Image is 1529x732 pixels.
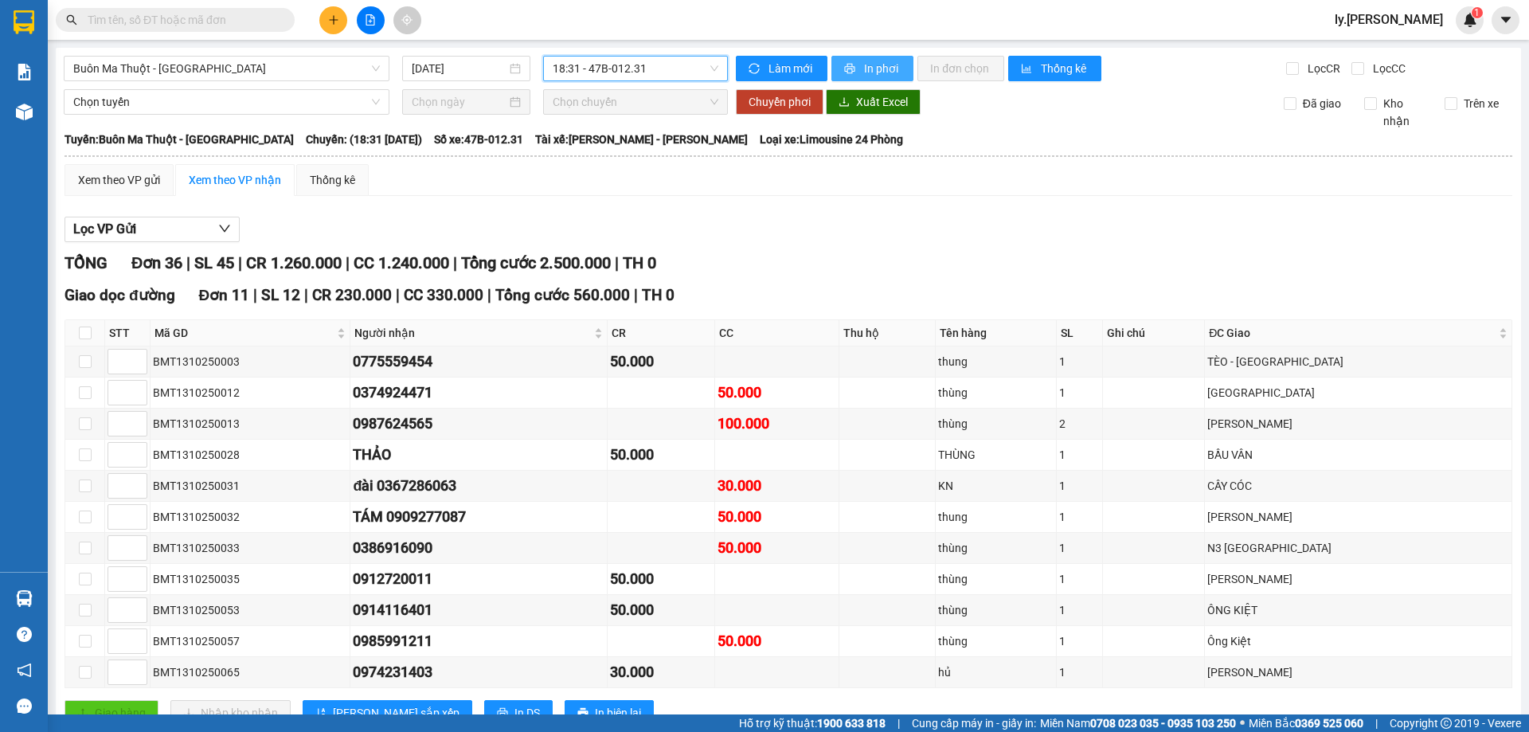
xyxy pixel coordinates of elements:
div: BMT1310250028 [153,446,347,464]
button: aim [393,6,421,34]
span: | [615,253,619,272]
span: TH 0 [623,253,656,272]
span: Loại xe: Limousine 24 Phòng [760,131,903,148]
div: thung [938,508,1054,526]
div: 0974231403 [353,661,604,683]
span: Giao dọc đường [65,286,175,304]
div: thùng [938,632,1054,650]
div: 1 [1059,539,1101,557]
th: CC [715,320,839,346]
div: BMT1310250035 [153,570,347,588]
td: BMT1310250012 [151,378,350,409]
div: 100.000 [718,413,836,435]
span: CC 1.240.000 [354,253,449,272]
span: plus [328,14,339,25]
span: SL 45 [194,253,234,272]
span: Tài xế: [PERSON_NAME] - [PERSON_NAME] [535,131,748,148]
span: In DS [514,704,540,722]
li: VP Buôn Mê Thuột [8,112,110,130]
strong: 0708 023 035 - 0935 103 250 [1090,717,1236,730]
td: BMT1310250013 [151,409,350,440]
div: 1 [1059,508,1101,526]
button: sort-ascending[PERSON_NAME] sắp xếp [303,700,472,726]
span: In phơi [864,60,901,77]
span: sync [749,63,762,76]
td: BMT1310250065 [151,657,350,688]
button: downloadNhập kho nhận [170,700,291,726]
th: STT [105,320,151,346]
span: 18:31 - 47B-012.31 [553,57,718,80]
li: [GEOGRAPHIC_DATA] [8,8,231,94]
div: 50.000 [610,444,711,466]
span: ly.[PERSON_NAME] [1322,10,1456,29]
div: Xem theo VP nhận [189,171,281,189]
span: | [304,286,308,304]
span: notification [17,663,32,678]
div: TÁM 0909277087 [353,506,604,528]
input: Chọn ngày [412,93,506,111]
td: BMT1310250031 [151,471,350,502]
div: BMT1310250032 [153,508,347,526]
span: search [66,14,77,25]
sup: 1 [1472,7,1483,18]
button: printerIn biên lai [565,700,654,726]
button: bar-chartThống kê [1008,56,1101,81]
div: TÈO - [GEOGRAPHIC_DATA] [1207,353,1509,370]
div: thùng [938,384,1054,401]
input: 13/10/2025 [412,60,506,77]
span: Đã giao [1296,95,1347,112]
div: 1 [1059,477,1101,495]
div: N3 [GEOGRAPHIC_DATA] [1207,539,1509,557]
span: | [346,253,350,272]
td: BMT1310250057 [151,626,350,657]
button: Lọc VP Gửi [65,217,240,242]
img: icon-new-feature [1463,13,1477,27]
button: caret-down [1492,6,1519,34]
div: thùng [938,601,1054,619]
img: warehouse-icon [16,104,33,120]
div: 50.000 [718,382,836,404]
div: 1 [1059,601,1101,619]
button: uploadGiao hàng [65,700,158,726]
span: Mã GD [154,324,334,342]
div: thung [938,353,1054,370]
td: BMT1310250032 [151,502,350,533]
span: Người nhận [354,324,591,342]
div: BMT1310250057 [153,632,347,650]
div: BẦU VÂN [1207,446,1509,464]
div: 0985991211 [353,630,604,652]
span: sort-ascending [315,707,327,720]
th: Thu hộ [839,320,936,346]
div: CÂY CÓC [1207,477,1509,495]
span: 1 [1474,7,1480,18]
button: downloadXuất Excel [826,89,921,115]
div: [PERSON_NAME] [1207,663,1509,681]
span: | [396,286,400,304]
div: 0775559454 [353,350,604,373]
div: BMT1310250033 [153,539,347,557]
div: Thống kê [310,171,355,189]
img: solution-icon [16,64,33,80]
span: printer [577,707,589,720]
div: 1 [1059,663,1101,681]
div: 50.000 [718,630,836,652]
div: hủ [938,663,1054,681]
td: BMT1310250028 [151,440,350,471]
span: Xuất Excel [856,93,908,111]
div: thùng [938,539,1054,557]
div: 30.000 [610,661,711,683]
span: Làm mới [768,60,815,77]
span: SL 12 [261,286,300,304]
div: 30.000 [718,475,836,497]
div: 1 [1059,570,1101,588]
div: [GEOGRAPHIC_DATA] [1207,384,1509,401]
span: Thống kê [1041,60,1089,77]
td: BMT1310250053 [151,595,350,626]
div: BMT1310250065 [153,663,347,681]
span: Chọn chuyến [553,90,718,114]
span: copyright [1441,718,1452,729]
span: file-add [365,14,376,25]
span: | [897,714,900,732]
button: In đơn chọn [917,56,1004,81]
img: logo-vxr [14,10,34,34]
